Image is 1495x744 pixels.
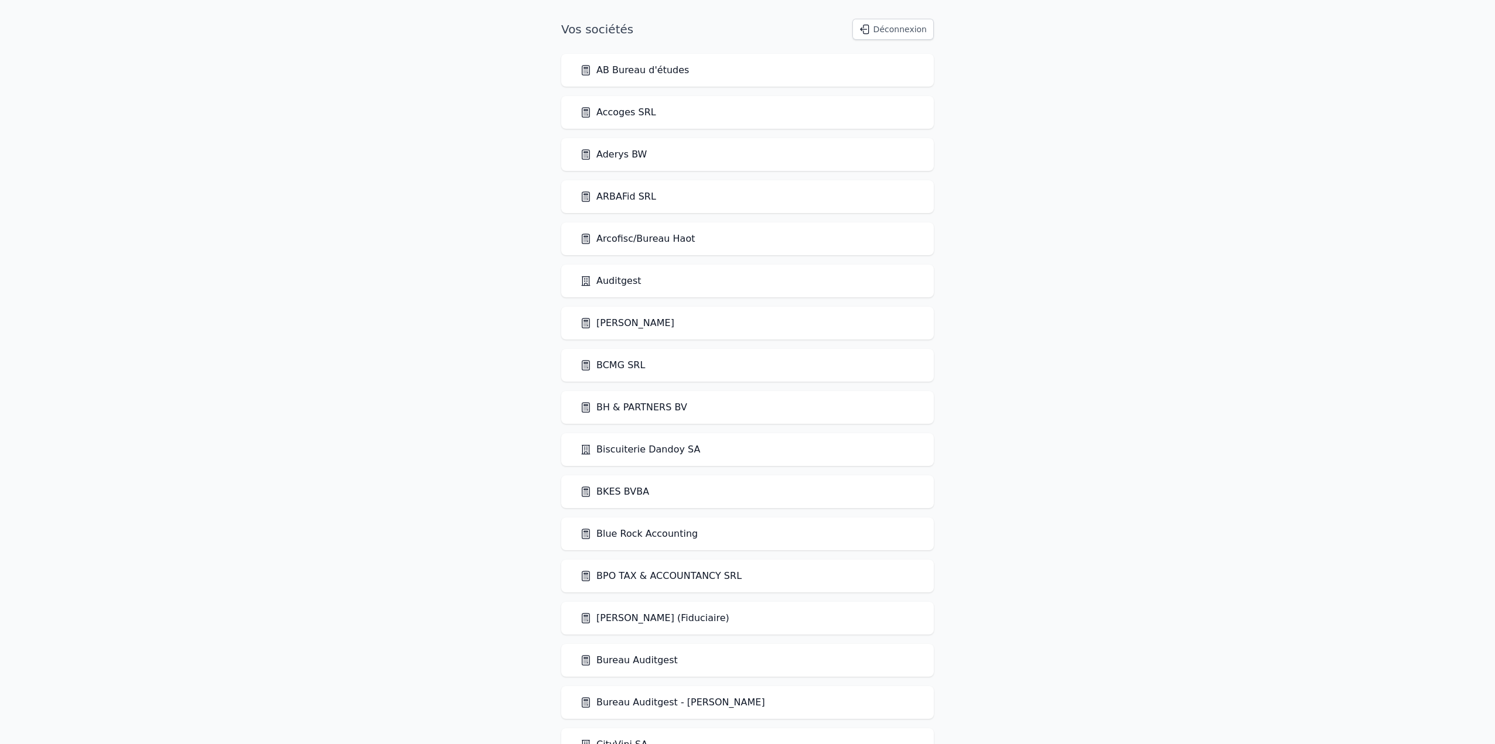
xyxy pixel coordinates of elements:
[580,443,700,457] a: Biscuiterie Dandoy SA
[561,21,633,37] h1: Vos sociétés
[580,611,729,625] a: [PERSON_NAME] (Fiduciaire)
[580,274,641,288] a: Auditgest
[580,105,656,119] a: Accoges SRL
[580,316,674,330] a: [PERSON_NAME]
[580,232,695,246] a: Arcofisc/Bureau Haot
[580,695,765,709] a: Bureau Auditgest - [PERSON_NAME]
[580,358,645,372] a: BCMG SRL
[580,569,742,583] a: BPO TAX & ACCOUNTANCY SRL
[580,527,698,541] a: Blue Rock Accounting
[580,190,656,204] a: ARBAFid SRL
[580,63,689,77] a: AB Bureau d'études
[580,485,649,499] a: BKES BVBA
[580,653,678,667] a: Bureau Auditgest
[852,19,934,40] button: Déconnexion
[580,148,647,162] a: Aderys BW
[580,400,687,414] a: BH & PARTNERS BV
